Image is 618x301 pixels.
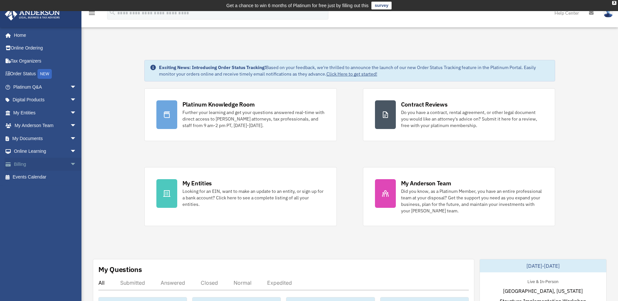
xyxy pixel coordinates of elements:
div: My Entities [182,179,212,187]
a: Platinum Q&Aarrow_drop_down [5,80,86,93]
span: arrow_drop_down [70,80,83,94]
span: arrow_drop_down [70,119,83,133]
img: Anderson Advisors Platinum Portal [3,8,62,21]
div: Expedited [267,279,292,286]
a: Events Calendar [5,171,86,184]
a: Platinum Knowledge Room Further your learning and get your questions answered real-time with dire... [144,88,337,141]
a: Contract Reviews Do you have a contract, rental agreement, or other legal document you would like... [363,88,555,141]
a: Tax Organizers [5,54,86,67]
i: search [109,9,116,16]
span: arrow_drop_down [70,145,83,158]
div: Looking for an EIN, want to make an update to an entity, or sign up for a bank account? Click her... [182,188,325,208]
span: arrow_drop_down [70,93,83,107]
div: My Questions [98,265,142,274]
div: Closed [201,279,218,286]
i: menu [88,9,96,17]
a: Online Learningarrow_drop_down [5,145,86,158]
div: close [612,1,616,5]
a: Order StatusNEW [5,67,86,81]
div: Live & In-Person [522,278,564,284]
div: My Anderson Team [401,179,451,187]
span: arrow_drop_down [70,132,83,145]
span: arrow_drop_down [70,158,83,171]
div: Answered [161,279,185,286]
div: All [98,279,105,286]
a: Home [5,29,83,42]
a: My Anderson Teamarrow_drop_down [5,119,86,132]
a: My Documentsarrow_drop_down [5,132,86,145]
a: Digital Productsarrow_drop_down [5,93,86,107]
div: [DATE]-[DATE] [480,259,606,272]
a: survey [371,2,392,9]
a: My Anderson Team Did you know, as a Platinum Member, you have an entire professional team at your... [363,167,555,226]
div: Further your learning and get your questions answered real-time with direct access to [PERSON_NAM... [182,109,325,129]
div: Contract Reviews [401,100,448,108]
span: arrow_drop_down [70,106,83,120]
div: Do you have a contract, rental agreement, or other legal document you would like an attorney's ad... [401,109,543,129]
a: My Entities Looking for an EIN, want to make an update to an entity, or sign up for a bank accoun... [144,167,337,226]
div: NEW [37,69,52,79]
a: menu [88,11,96,17]
div: Did you know, as a Platinum Member, you have an entire professional team at your disposal? Get th... [401,188,543,214]
div: Platinum Knowledge Room [182,100,255,108]
strong: Exciting News: Introducing Order Status Tracking! [159,64,266,70]
a: My Entitiesarrow_drop_down [5,106,86,119]
div: Submitted [120,279,145,286]
div: Based on your feedback, we're thrilled to announce the launch of our new Order Status Tracking fe... [159,64,550,77]
a: Online Ordering [5,42,86,55]
div: Get a chance to win 6 months of Platinum for free just by filling out this [226,2,369,9]
div: Normal [234,279,252,286]
img: User Pic [603,8,613,18]
a: Click Here to get started! [326,71,377,77]
span: [GEOGRAPHIC_DATA], [US_STATE] [503,287,583,295]
a: Billingarrow_drop_down [5,158,86,171]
